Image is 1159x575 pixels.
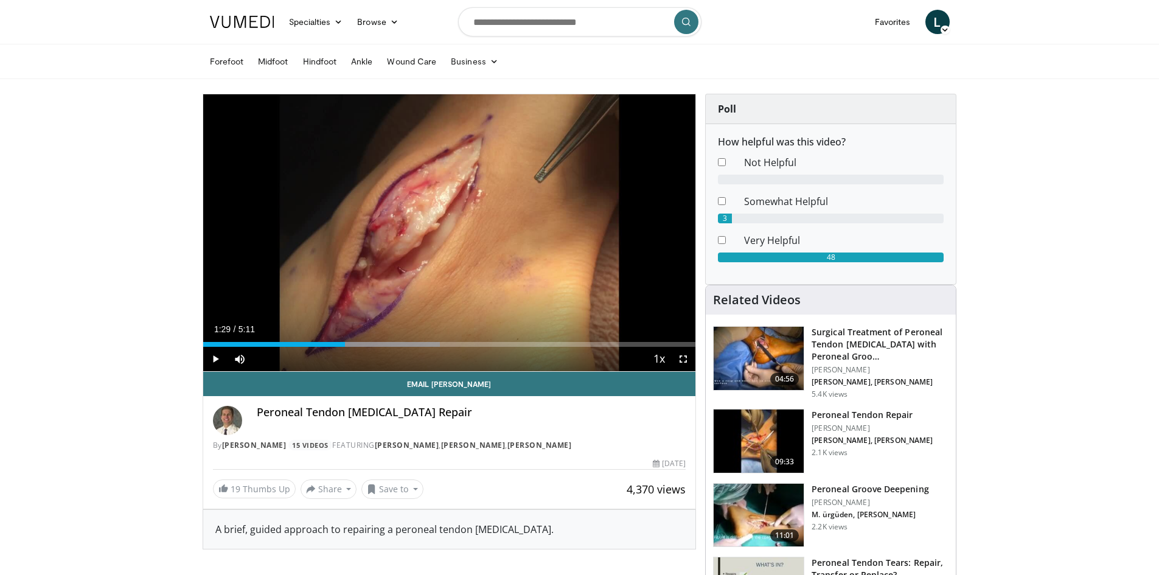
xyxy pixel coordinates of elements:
h4: Peroneal Tendon [MEDICAL_DATA] Repair [257,406,686,419]
a: Midfoot [251,49,296,74]
button: Save to [361,479,423,499]
p: [PERSON_NAME], [PERSON_NAME] [812,377,948,387]
a: 15 Videos [288,440,333,450]
img: 5c15467d-6317-4a85-a24b-5d2f5a48eaa2.150x105_q85_crop-smart_upscale.jpg [714,409,804,473]
span: 1:29 [214,324,231,334]
span: 19 [231,483,240,495]
div: A brief, guided approach to repairing a peroneal tendon [MEDICAL_DATA]. [215,522,684,537]
a: Business [444,49,506,74]
h6: How helpful was this video? [718,136,944,148]
span: 11:01 [770,529,799,542]
p: 2.1K views [812,448,847,458]
a: Wound Care [380,49,444,74]
dd: Not Helpful [735,155,953,170]
span: 09:33 [770,456,799,468]
button: Playback Rate [647,347,671,371]
p: 2.2K views [812,522,847,532]
img: cbb5bafa-f017-440c-aa06-cc1402690ebb.150x105_q85_crop-smart_upscale.jpg [714,484,804,547]
div: 48 [718,253,944,262]
a: 19 Thumbs Up [213,479,296,498]
div: Progress Bar [203,342,696,347]
div: By FEATURING , , [213,440,686,451]
span: / [234,324,236,334]
h3: Surgical Treatment of Peroneal Tendon [MEDICAL_DATA] with Peroneal Groo… [812,326,948,363]
button: Fullscreen [671,347,695,371]
a: 09:33 Peroneal Tendon Repair [PERSON_NAME] [PERSON_NAME], [PERSON_NAME] 2.1K views [713,409,948,473]
button: Mute [228,347,252,371]
img: VuMedi Logo [210,16,274,28]
input: Search topics, interventions [458,7,701,37]
h3: Peroneal Groove Deepening [812,483,929,495]
h3: Peroneal Tendon Repair [812,409,933,421]
p: [PERSON_NAME] [812,365,948,375]
span: 4,370 views [627,482,686,497]
video-js: Video Player [203,94,696,372]
a: 11:01 Peroneal Groove Deepening [PERSON_NAME] M. ürgüden, [PERSON_NAME] 2.2K views [713,483,948,548]
a: Browse [350,10,406,34]
span: 5:11 [238,324,255,334]
p: [PERSON_NAME] [812,423,933,433]
a: Email [PERSON_NAME] [203,372,696,396]
div: [DATE] [653,458,686,469]
dd: Very Helpful [735,233,953,248]
strong: Poll [718,102,736,116]
img: Avatar [213,406,242,435]
a: L [925,10,950,34]
button: Share [301,479,357,499]
a: 04:56 Surgical Treatment of Peroneal Tendon [MEDICAL_DATA] with Peroneal Groo… [PERSON_NAME] [PER... [713,326,948,399]
div: 3 [718,214,732,223]
a: Specialties [282,10,350,34]
dd: Somewhat Helpful [735,194,953,209]
a: Ankle [344,49,380,74]
a: [PERSON_NAME] [441,440,506,450]
p: 5.4K views [812,389,847,399]
a: Favorites [868,10,918,34]
a: Hindfoot [296,49,344,74]
button: Play [203,347,228,371]
p: [PERSON_NAME], [PERSON_NAME] [812,436,933,445]
p: M. ürgüden, [PERSON_NAME] [812,510,929,520]
a: [PERSON_NAME] [507,440,572,450]
a: [PERSON_NAME] [222,440,287,450]
span: 04:56 [770,373,799,385]
a: [PERSON_NAME] [375,440,439,450]
img: 743ab983-3bc5-4383-92c7-d81dd13cb6d3.150x105_q85_crop-smart_upscale.jpg [714,327,804,390]
a: Forefoot [203,49,251,74]
p: [PERSON_NAME] [812,498,929,507]
h4: Related Videos [713,293,801,307]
